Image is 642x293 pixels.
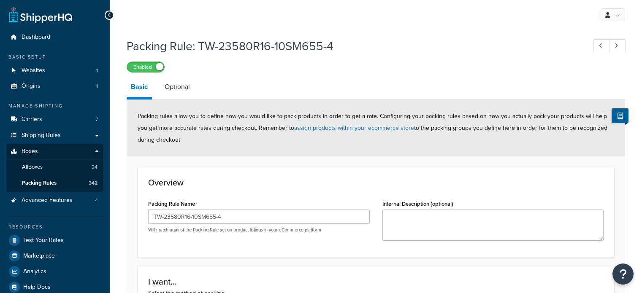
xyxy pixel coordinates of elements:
span: Carriers [22,116,42,123]
a: Origins1 [6,78,103,94]
button: Open Resource Center [612,263,634,285]
span: Advanced Features [22,197,73,204]
span: All Boxes [22,164,43,171]
span: Packing Rules [22,180,57,187]
a: Analytics [6,264,103,279]
a: Next Record [609,39,626,53]
span: Shipping Rules [22,132,61,139]
a: Marketplace [6,248,103,263]
span: 7 [95,116,98,123]
span: Origins [22,83,41,90]
label: Internal Description (optional) [382,201,453,207]
a: Websites1 [6,63,103,78]
a: Optional [160,77,194,97]
div: Resources [6,223,103,231]
span: Boxes [22,148,38,155]
span: Analytics [23,268,46,275]
span: 4 [95,197,98,204]
span: Test Your Rates [23,237,64,244]
li: Origins [6,78,103,94]
a: Boxes [6,144,103,159]
h1: Packing Rule: TW-23580R16-10SM655-4 [127,38,578,54]
p: Will match against the Packing Rule set on product listings in your eCommerce platform [148,227,370,233]
a: assign products within your ecommerce store [294,124,414,132]
span: Marketplace [23,253,55,260]
li: Carriers [6,112,103,127]
a: Shipping Rules [6,128,103,143]
a: Test Your Rates [6,233,103,248]
a: Carriers7 [6,112,103,127]
button: Show Help Docs [612,108,628,123]
h3: I want... [148,277,604,286]
span: Packing rules allow you to define how you would like to pack products in order to get a rate. Con... [138,112,607,144]
a: Basic [127,77,152,99]
span: Websites [22,67,45,74]
div: Manage Shipping [6,102,103,110]
a: Dashboard [6,30,103,45]
span: Help Docs [23,284,51,291]
li: Boxes [6,144,103,192]
a: Advanced Features4 [6,193,103,208]
li: Websites [6,63,103,78]
label: Enabled [127,62,164,72]
span: 1 [96,83,98,90]
span: 342 [89,180,98,187]
li: Packing Rules [6,175,103,191]
h3: Overview [148,178,604,187]
span: 24 [92,164,98,171]
a: Previous Record [593,39,610,53]
li: Advanced Features [6,193,103,208]
span: 1 [96,67,98,74]
a: Packing Rules342 [6,175,103,191]
a: AllBoxes24 [6,159,103,175]
label: Packing Rule Name [148,201,197,207]
span: Dashboard [22,34,50,41]
div: Basic Setup [6,54,103,61]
